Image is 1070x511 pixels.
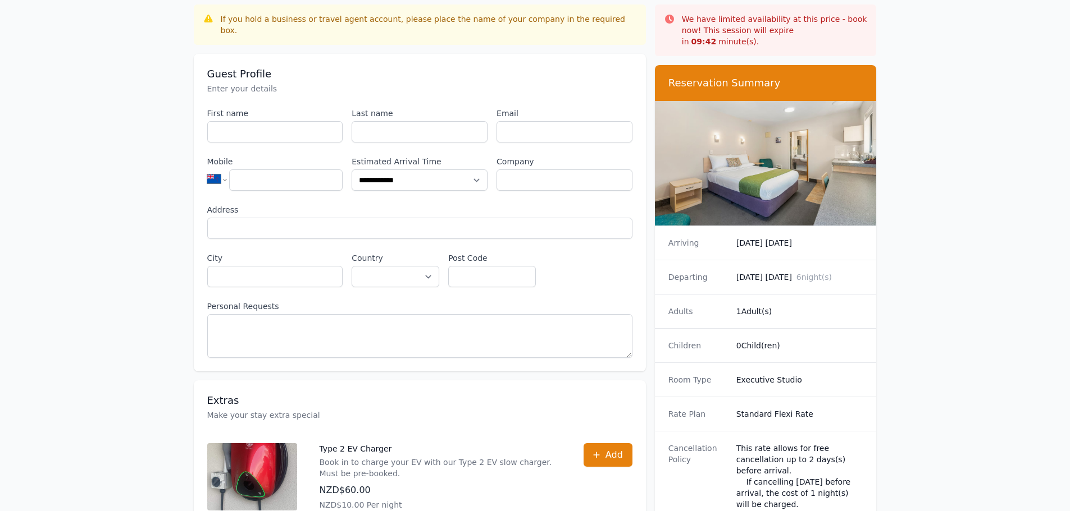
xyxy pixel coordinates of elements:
[668,340,727,351] dt: Children
[736,237,863,248] dd: [DATE] [DATE]
[352,156,488,167] label: Estimated Arrival Time
[207,108,343,119] label: First name
[655,101,877,225] img: Executive Studio
[668,76,863,90] h3: Reservation Summary
[207,409,632,421] p: Make your stay extra special
[736,306,863,317] dd: 1 Adult(s)
[584,443,632,467] button: Add
[320,484,561,497] p: NZD$60.00
[320,443,561,454] p: Type 2 EV Charger
[668,237,727,248] dt: Arriving
[736,340,863,351] dd: 0 Child(ren)
[352,252,439,264] label: Country
[668,374,727,385] dt: Room Type
[668,306,727,317] dt: Adults
[668,443,727,510] dt: Cancellation Policy
[207,83,632,94] p: Enter your details
[320,457,561,479] p: Book in to charge your EV with our Type 2 EV slow charger. Must be pre-booked.
[207,301,632,312] label: Personal Requests
[352,108,488,119] label: Last name
[736,374,863,385] dd: Executive Studio
[207,204,632,215] label: Address
[497,108,632,119] label: Email
[736,443,863,510] div: This rate allows for free cancellation up to 2 days(s) before arrival. If cancelling [DATE] befor...
[691,37,717,46] strong: 09 : 42
[448,252,536,264] label: Post Code
[207,252,343,264] label: City
[207,443,297,510] img: Type 2 EV Charger
[221,13,637,36] div: If you hold a business or travel agent account, please place the name of your company in the requ...
[736,271,863,283] dd: [DATE] [DATE]
[207,156,343,167] label: Mobile
[736,408,863,420] dd: Standard Flexi Rate
[796,273,832,282] span: 6 night(s)
[207,394,632,407] h3: Extras
[682,13,868,47] p: We have limited availability at this price - book now! This session will expire in minute(s).
[605,448,623,462] span: Add
[668,408,727,420] dt: Rate Plan
[207,67,632,81] h3: Guest Profile
[668,271,727,283] dt: Departing
[320,499,561,510] p: NZD$10.00 Per night
[497,156,632,167] label: Company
